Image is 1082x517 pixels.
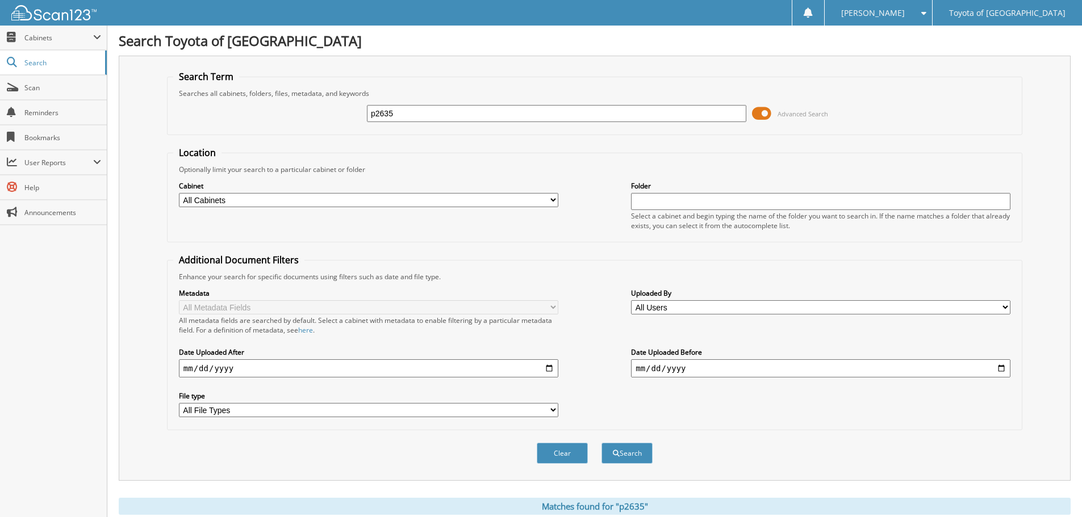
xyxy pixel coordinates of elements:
[179,181,558,191] label: Cabinet
[119,498,1071,515] div: Matches found for "p2635"
[173,146,222,159] legend: Location
[601,443,653,464] button: Search
[24,83,101,93] span: Scan
[24,183,101,192] span: Help
[537,443,588,464] button: Clear
[119,31,1071,50] h1: Search Toyota of [GEOGRAPHIC_DATA]
[631,288,1010,298] label: Uploaded By
[631,347,1010,357] label: Date Uploaded Before
[173,70,239,83] legend: Search Term
[179,316,558,335] div: All metadata fields are searched by default. Select a cabinet with metadata to enable filtering b...
[24,33,93,43] span: Cabinets
[173,89,1016,98] div: Searches all cabinets, folders, files, metadata, and keywords
[298,325,313,335] a: here
[179,288,558,298] label: Metadata
[841,10,905,16] span: [PERSON_NAME]
[24,133,101,142] span: Bookmarks
[173,272,1016,281] div: Enhance your search for specific documents using filters such as date and file type.
[631,359,1010,377] input: end
[173,254,304,266] legend: Additional Document Filters
[631,211,1010,230] div: Select a cabinet and begin typing the name of the folder you want to search in. If the name match...
[949,10,1066,16] span: Toyota of [GEOGRAPHIC_DATA]
[11,5,97,20] img: scan123-logo-white.svg
[173,165,1016,174] div: Optionally limit your search to a particular cabinet or folder
[24,58,99,68] span: Search
[179,391,558,401] label: File type
[24,108,101,117] span: Reminders
[24,208,101,217] span: Announcements
[631,181,1010,191] label: Folder
[179,347,558,357] label: Date Uploaded After
[179,359,558,377] input: start
[778,110,828,118] span: Advanced Search
[24,158,93,167] span: User Reports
